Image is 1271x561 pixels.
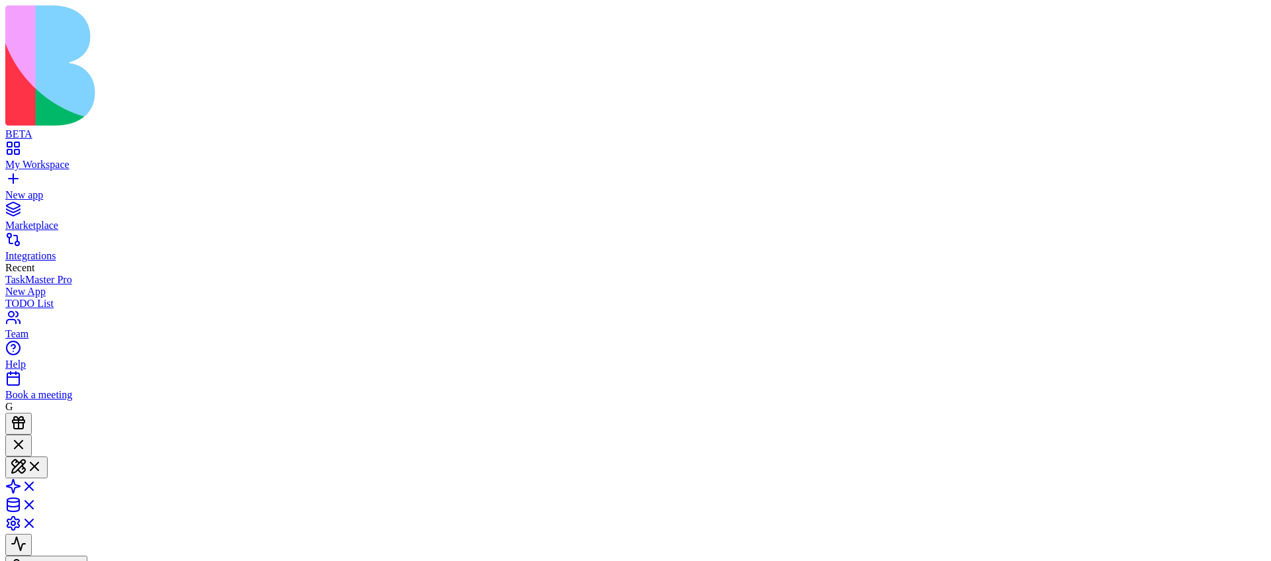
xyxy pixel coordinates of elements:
a: TaskMaster Pro [5,274,1266,286]
div: My Workspace [5,159,1266,171]
a: New App [5,286,1266,298]
a: Integrations [5,238,1266,262]
a: New app [5,177,1266,201]
span: Recent [5,262,34,273]
div: New app [5,189,1266,201]
div: BETA [5,128,1266,140]
span: G [5,401,13,412]
div: Integrations [5,250,1266,262]
a: TODO List [5,298,1266,310]
a: Book a meeting [5,377,1266,401]
div: Marketplace [5,220,1266,232]
img: logo [5,5,538,126]
a: Marketplace [5,208,1266,232]
div: Help [5,359,1266,370]
a: BETA [5,116,1266,140]
a: Help [5,347,1266,370]
a: Team [5,316,1266,340]
div: Book a meeting [5,389,1266,401]
div: Team [5,328,1266,340]
a: My Workspace [5,147,1266,171]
